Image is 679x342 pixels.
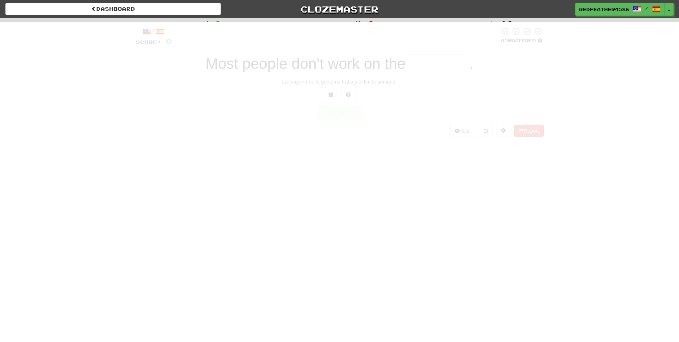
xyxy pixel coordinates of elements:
span: 0 [215,19,221,28]
span: RedFeather4586 [579,6,629,13]
a: Clozemaster [232,3,447,15]
span: 10 [501,19,513,28]
button: Report [514,125,543,137]
span: To go [458,20,483,27]
span: Score: [136,39,161,45]
div: La mayoría de la gente no trabaja el fin de semana. [136,78,544,85]
div: / [136,27,172,36]
span: . [469,55,474,72]
button: Round history (alt+y) [479,125,493,137]
a: RedFeather4586 / [575,3,665,16]
span: 0 [368,19,374,28]
span: : [488,21,496,27]
button: Single letter hint - you only get 1 per sentence and score half the points! alt+h [341,89,355,101]
span: 0 % [501,38,508,43]
div: Mastered [499,38,544,44]
button: Submit [317,105,362,121]
span: / [645,6,649,11]
span: : [202,21,210,27]
button: Help! [450,125,476,137]
span: Incorrect [305,20,350,27]
span: Most people don't work on the [205,55,406,72]
button: Switch sentence to multiple choice alt+p [324,89,338,101]
a: Dashboard [5,3,221,15]
span: : [355,21,363,27]
span: 0 [166,37,172,46]
span: Correct [162,20,197,27]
